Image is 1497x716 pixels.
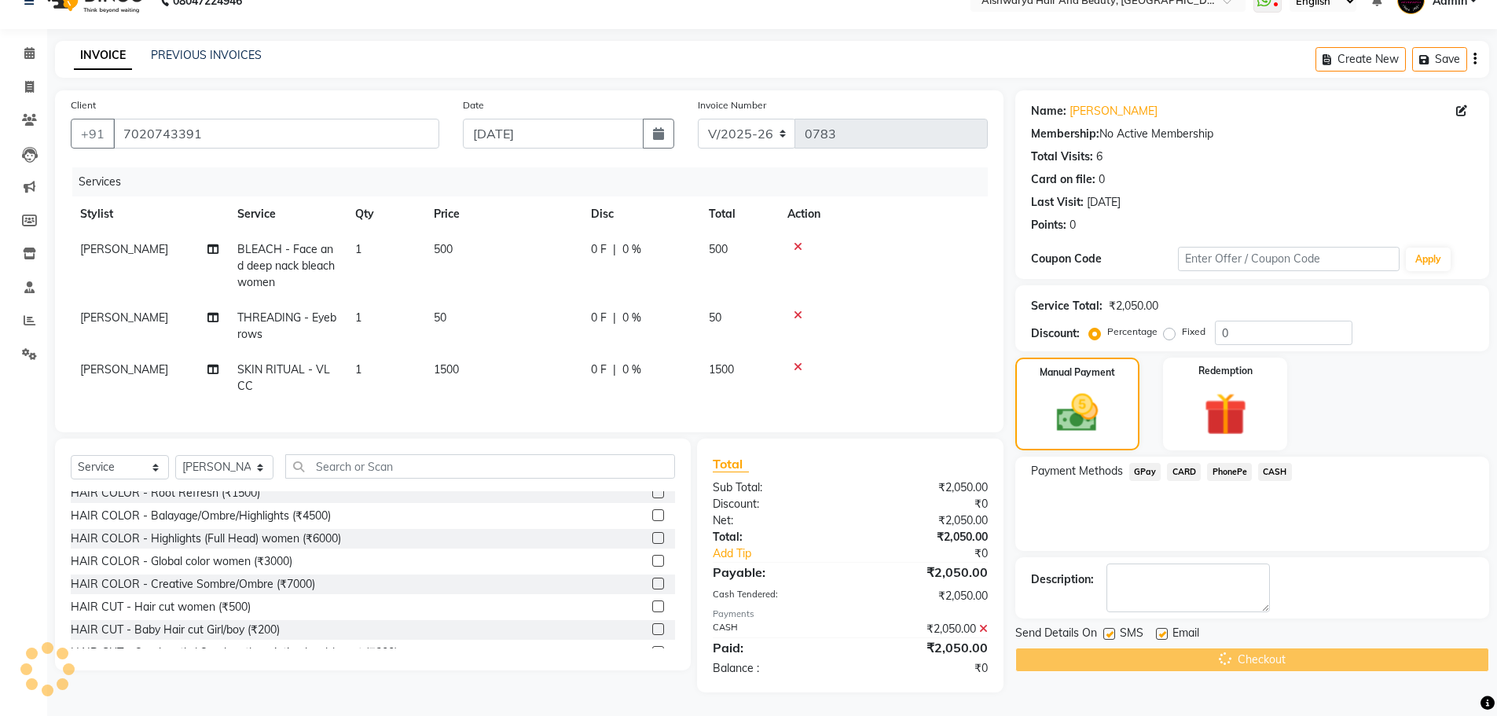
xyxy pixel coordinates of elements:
span: | [613,241,616,258]
span: [PERSON_NAME] [80,310,168,325]
div: HAIR COLOR - Balayage/Ombre/Highlights (₹4500) [71,508,331,524]
div: ₹2,050.00 [850,563,1000,582]
span: 50 [434,310,446,325]
div: ₹2,050.00 [850,479,1000,496]
span: 1500 [434,362,459,376]
div: 6 [1096,149,1103,165]
span: [PERSON_NAME] [80,362,168,376]
span: SKIN RITUAL - VLCC [237,362,330,393]
img: _gift.svg [1191,387,1260,441]
div: HAIR CUT - Hair cut women (₹500) [71,599,251,615]
span: CASH [1258,463,1292,481]
span: CARD [1167,463,1201,481]
th: Qty [346,196,424,232]
div: Description: [1031,571,1094,588]
div: Coupon Code [1031,251,1179,267]
span: 0 F [591,362,607,378]
div: HAIR COLOR - Root Refresh (₹1500) [71,485,260,501]
span: 1500 [709,362,734,376]
div: Services [72,167,1000,196]
a: Add Tip [701,545,875,562]
div: ₹2,050.00 [850,638,1000,657]
div: 0 [1099,171,1105,188]
div: HAIR COLOR - Creative Sombre/Ombre (₹7000) [71,576,315,593]
label: Date [463,98,484,112]
span: BLEACH - Face and deep nack bleach women [237,242,335,289]
div: Service Total: [1031,298,1103,314]
div: Cash Tendered: [701,588,850,604]
span: 1 [355,242,361,256]
span: 0 % [622,362,641,378]
span: 0 F [591,310,607,326]
th: Disc [582,196,699,232]
div: 0 [1070,217,1076,233]
label: Percentage [1107,325,1158,339]
span: 1 [355,310,361,325]
div: Total Visits: [1031,149,1093,165]
span: THREADING - Eyebrows [237,310,336,341]
div: Balance : [701,660,850,677]
button: +91 [71,119,115,149]
span: 0 % [622,310,641,326]
div: Sub Total: [701,479,850,496]
span: Payment Methods [1031,463,1123,479]
span: 500 [709,242,728,256]
span: | [613,362,616,378]
input: Search or Scan [285,454,675,479]
th: Service [228,196,346,232]
div: No Active Membership [1031,126,1473,142]
div: [DATE] [1087,194,1121,211]
span: 0 % [622,241,641,258]
button: Save [1412,47,1467,72]
img: _cash.svg [1044,389,1111,437]
span: | [613,310,616,326]
span: SMS [1120,625,1143,644]
a: PREVIOUS INVOICES [151,48,262,62]
div: ₹0 [850,660,1000,677]
span: 500 [434,242,453,256]
span: Email [1172,625,1199,644]
input: Enter Offer / Coupon Code [1178,247,1400,271]
th: Action [778,196,988,232]
div: ₹2,050.00 [1109,298,1158,314]
div: ₹0 [850,496,1000,512]
label: Invoice Number [698,98,766,112]
div: ₹2,050.00 [850,512,1000,529]
div: Last Visit: [1031,194,1084,211]
span: 1 [355,362,361,376]
div: ₹2,050.00 [850,621,1000,637]
div: ₹0 [875,545,1000,562]
label: Redemption [1198,364,1253,378]
div: Total: [701,529,850,545]
div: Membership: [1031,126,1099,142]
div: Name: [1031,103,1066,119]
a: INVOICE [74,42,132,70]
div: Payments [713,608,987,621]
div: Net: [701,512,850,529]
div: HAIR COLOR - Highlights (Full Head) women (₹6000) [71,531,341,547]
label: Client [71,98,96,112]
div: Paid: [701,638,850,657]
span: Total [713,456,749,472]
th: Total [699,196,778,232]
span: Send Details On [1015,625,1097,644]
th: Price [424,196,582,232]
div: HAIR COLOR - Global color women (₹3000) [71,553,292,570]
div: Discount: [1031,325,1080,342]
div: Card on file: [1031,171,1095,188]
button: Create New [1315,47,1406,72]
div: Discount: [701,496,850,512]
a: [PERSON_NAME] [1070,103,1158,119]
label: Fixed [1182,325,1205,339]
span: PhonePe [1207,463,1252,481]
span: 50 [709,310,721,325]
span: GPay [1129,463,1161,481]
div: CASH [701,621,850,637]
div: HAIR CUT - One length / One length variation level / u cut (₹200) [71,644,398,661]
span: [PERSON_NAME] [80,242,168,256]
input: Search by Name/Mobile/Email/Code [113,119,439,149]
div: ₹2,050.00 [850,529,1000,545]
div: Points: [1031,217,1066,233]
button: Apply [1406,248,1451,271]
div: HAIR CUT - Baby Hair cut Girl/boy (₹200) [71,622,280,638]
